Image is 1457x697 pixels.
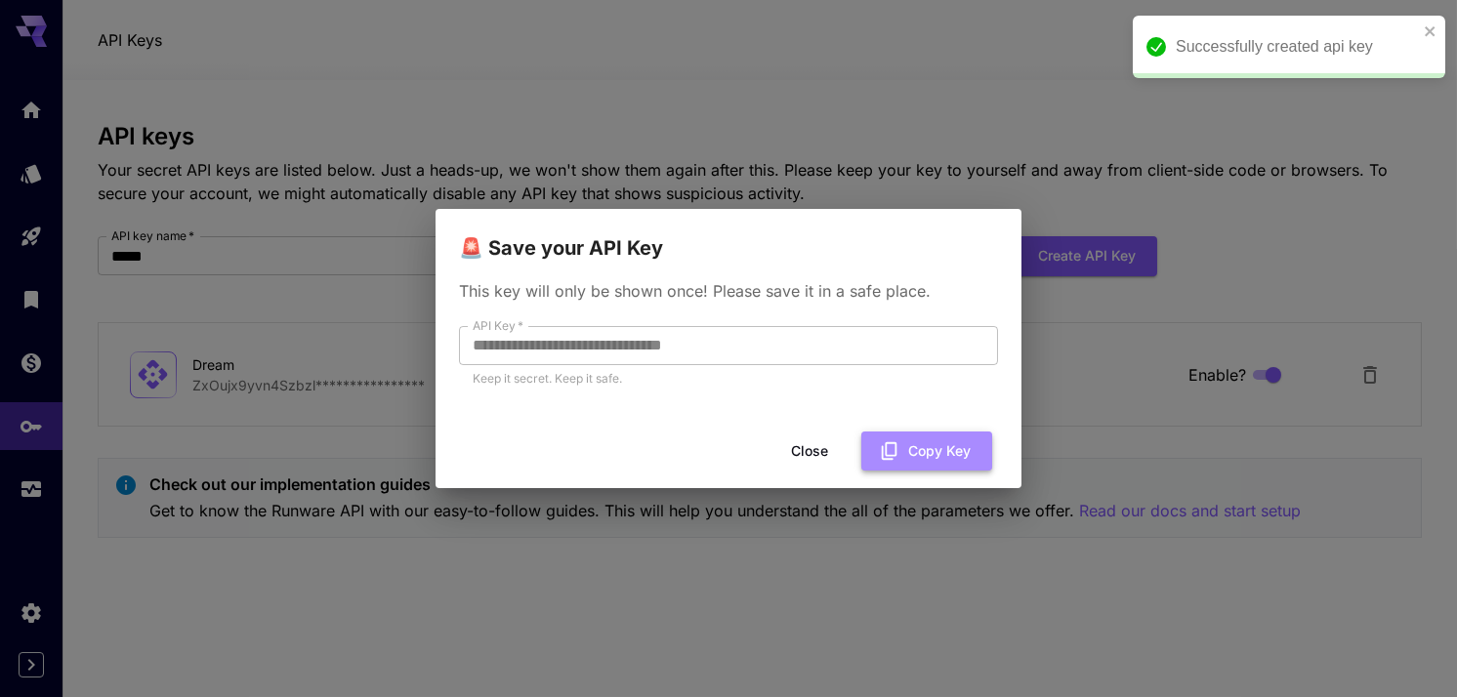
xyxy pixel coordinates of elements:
[473,369,984,389] p: Keep it secret. Keep it safe.
[1424,23,1437,39] button: close
[1176,35,1418,59] div: Successfully created api key
[459,279,998,303] p: This key will only be shown once! Please save it in a safe place.
[766,431,853,471] button: Close
[473,317,523,334] label: API Key
[861,431,992,471] button: Copy Key
[436,209,1021,264] h2: 🚨 Save your API Key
